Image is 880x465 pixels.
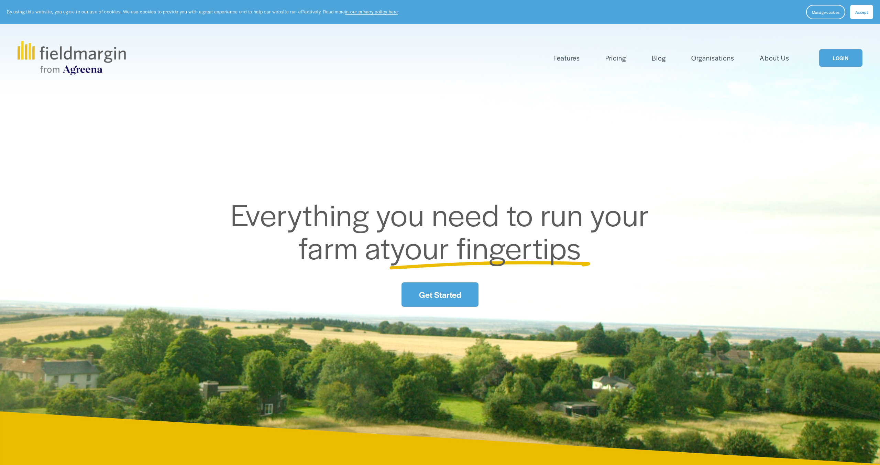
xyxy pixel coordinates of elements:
[691,52,734,64] a: Organisations
[345,9,398,15] a: in our privacy policy here
[850,5,873,19] button: Accept
[7,9,399,15] p: By using this website, you agree to our use of cookies. We use cookies to provide you with a grea...
[231,192,657,268] span: Everything you need to run your farm at
[855,9,868,15] span: Accept
[806,5,845,19] button: Manage cookies
[812,9,839,15] span: Manage cookies
[401,282,478,307] a: Get Started
[18,41,125,75] img: fieldmargin.com
[652,52,666,64] a: Blog
[553,53,580,63] span: Features
[605,52,626,64] a: Pricing
[390,225,581,268] span: your fingertips
[819,49,862,67] a: LOGIN
[553,52,580,64] a: folder dropdown
[760,52,789,64] a: About Us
